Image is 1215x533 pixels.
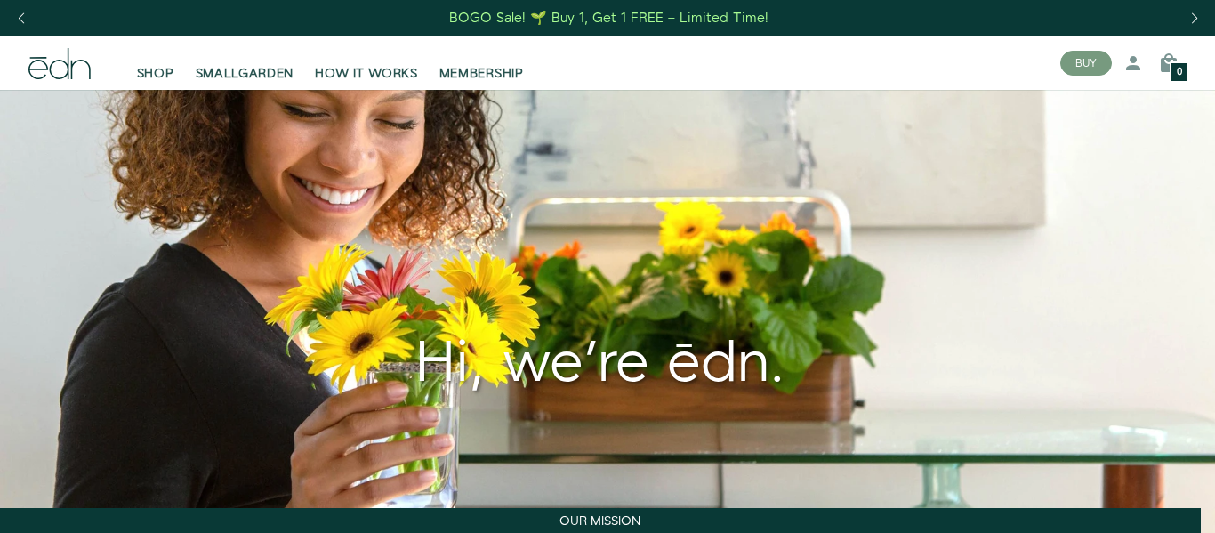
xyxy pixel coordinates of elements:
[304,44,428,83] a: HOW IT WORKS
[315,65,417,83] span: HOW IT WORKS
[1177,68,1182,77] span: 0
[1060,51,1112,76] button: BUY
[449,9,768,28] div: BOGO Sale! 🌱 Buy 1, Get 1 FREE – Limited Time!
[439,65,524,83] span: MEMBERSHIP
[429,44,535,83] a: MEMBERSHIP
[137,65,174,83] span: SHOP
[1083,480,1197,524] iframe: Opens a widget where you can find more information
[196,65,294,83] span: SMALLGARDEN
[448,4,771,32] a: BOGO Sale! 🌱 Buy 1, Get 1 FREE – Limited Time!
[126,44,185,83] a: SHOP
[185,44,305,83] a: SMALLGARDEN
